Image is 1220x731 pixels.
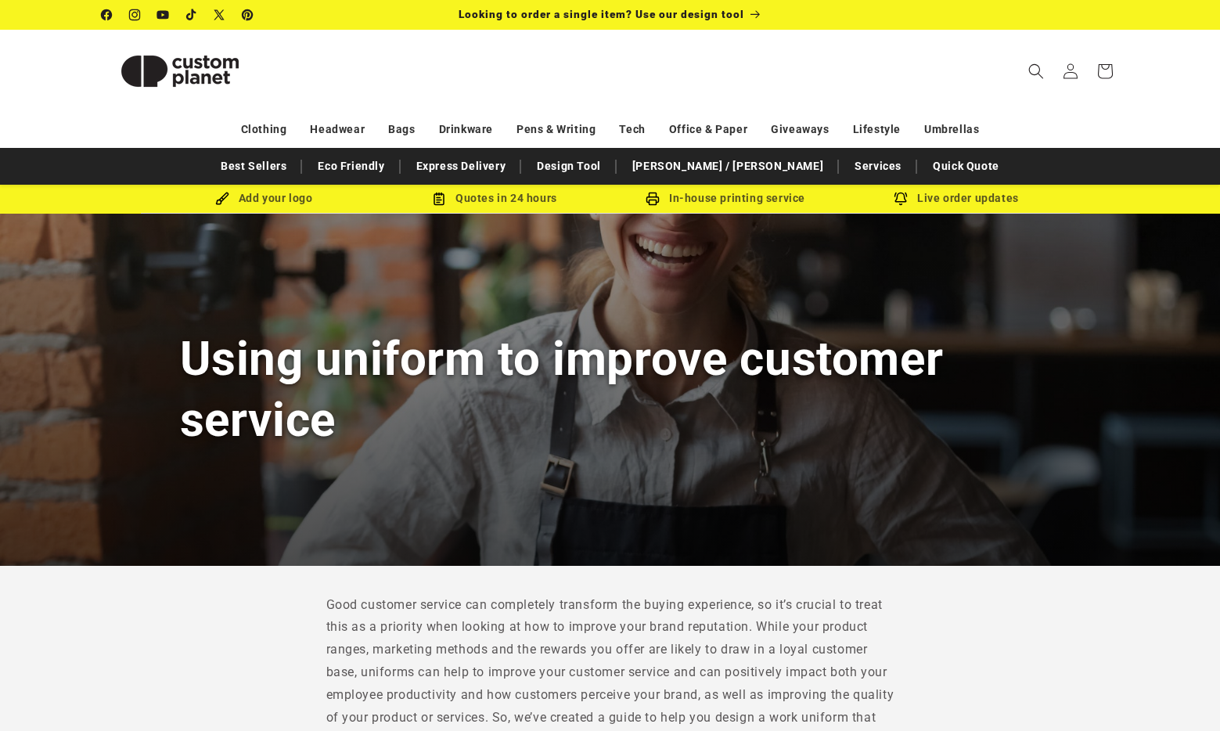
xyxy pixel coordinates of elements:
a: Giveaways [771,116,829,143]
img: Custom Planet [102,36,258,106]
a: Custom Planet [95,30,264,112]
a: Eco Friendly [310,153,392,180]
a: Services [847,153,909,180]
summary: Search [1019,54,1053,88]
a: Umbrellas [924,116,979,143]
div: Quotes in 24 hours [380,189,610,208]
a: Headwear [310,116,365,143]
a: Pens & Writing [516,116,596,143]
div: In-house printing service [610,189,841,208]
a: [PERSON_NAME] / [PERSON_NAME] [624,153,831,180]
div: Add your logo [149,189,380,208]
a: Drinkware [439,116,493,143]
a: Tech [619,116,645,143]
a: Quick Quote [925,153,1007,180]
img: Order updates [894,192,908,206]
a: Best Sellers [213,153,294,180]
img: In-house printing [646,192,660,206]
span: Looking to order a single item? Use our design tool [459,8,744,20]
h1: Using uniform to improve customer service [180,329,1041,449]
a: Design Tool [529,153,609,180]
a: Express Delivery [408,153,514,180]
div: Live order updates [841,189,1072,208]
img: Order Updates Icon [432,192,446,206]
a: Office & Paper [669,116,747,143]
a: Clothing [241,116,287,143]
a: Bags [388,116,415,143]
a: Lifestyle [853,116,901,143]
img: Brush Icon [215,192,229,206]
